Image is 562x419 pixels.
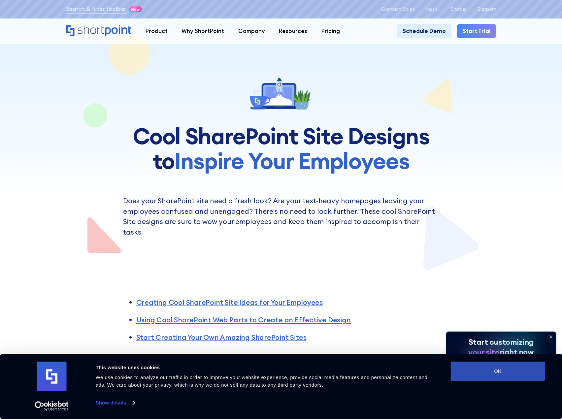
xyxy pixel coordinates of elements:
[66,5,126,14] a: Search & Filter Toolbar
[146,27,168,36] div: Product
[451,362,545,381] button: OK
[321,27,340,36] div: Pricing
[136,315,351,324] a: Using Cool SharePoint Web Parts to Create an Effective Design
[96,374,428,388] span: We use cookies to analyze our traffic in order to improve your website experience, provide social...
[478,6,496,12] a: Support
[272,24,314,38] a: Resources
[136,298,323,307] a: Creating Cool SharePoint Site Ideas for Your Employees
[123,124,439,173] h1: Cool SharePoint Site Designs to
[238,27,265,36] div: Company
[66,25,131,37] a: Home
[451,6,466,12] a: Status
[175,146,409,175] span: Inspire Your Employees
[123,196,439,238] p: Does your SharePoint site need a fresh look? Are your text-heavy homepages leaving your employees...
[231,24,272,38] a: Company
[138,24,175,38] a: Product
[279,27,307,36] div: Resources
[37,362,67,391] img: logo
[23,401,81,411] a: Usercentrics Cookiebot - opens in a new window
[397,24,451,38] a: Schedule Demo
[381,6,415,12] a: Contact Sales
[314,24,347,38] a: Pricing
[457,24,496,38] a: Start Trial
[175,24,231,38] a: Why ShortPoint
[426,6,440,12] a: Install
[96,364,436,371] div: This website uses cookies
[136,333,307,342] a: Start Creating Your Own Amazing SharePoint Sites
[182,27,224,36] div: Why ShortPoint
[96,398,135,408] a: Show details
